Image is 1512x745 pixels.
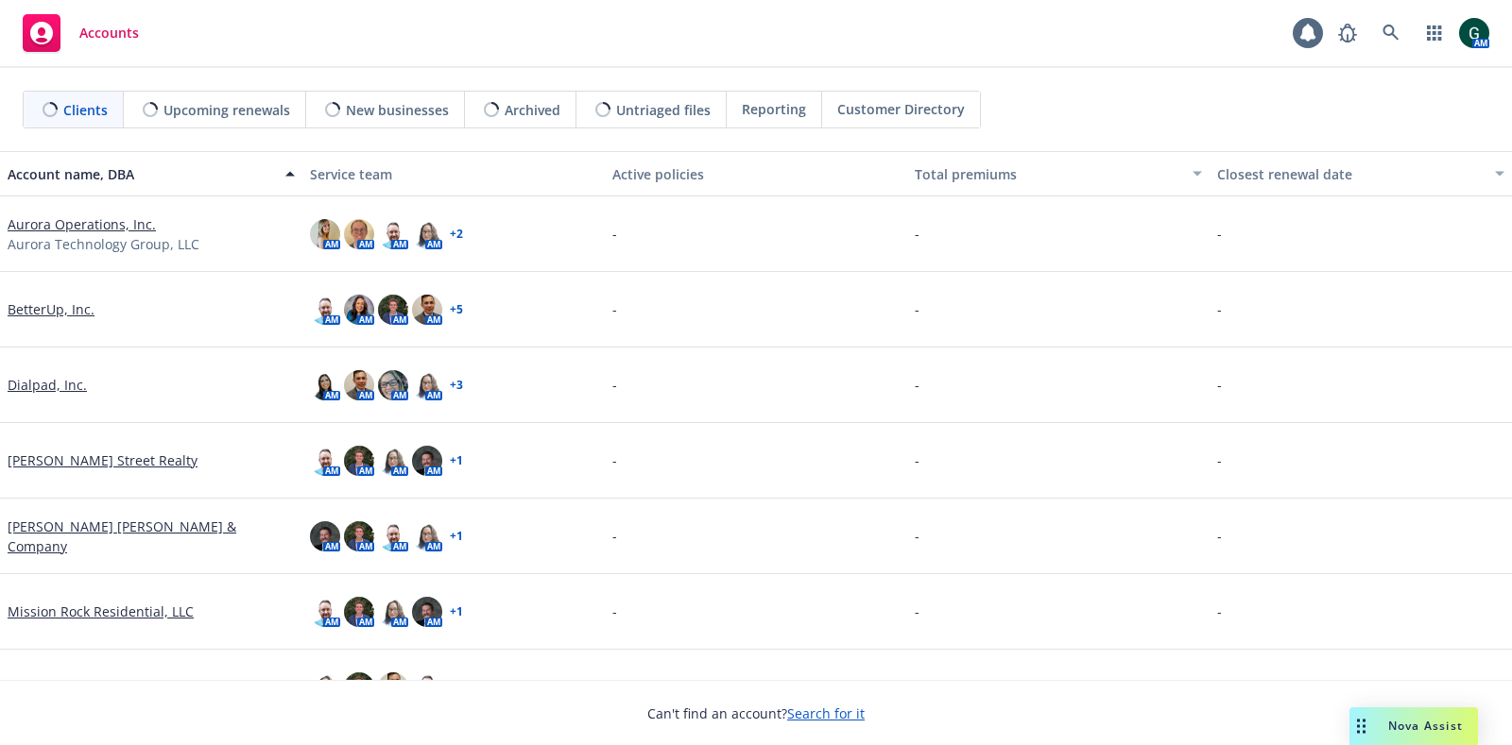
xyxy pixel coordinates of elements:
[612,601,617,621] span: -
[915,677,919,697] span: -
[450,531,463,542] a: + 1
[915,375,919,395] span: -
[1388,718,1463,734] span: Nova Assist
[412,597,442,627] img: photo
[412,219,442,249] img: photo
[15,7,146,59] a: Accounts
[907,151,1210,196] button: Total premiums
[1210,151,1512,196] button: Closest renewal date
[8,601,194,621] a: Mission Rock Residential, LLC
[1416,14,1453,52] a: Switch app
[1217,299,1222,319] span: -
[450,229,463,240] a: + 2
[605,151,907,196] button: Active policies
[450,455,463,466] a: + 1
[1217,450,1222,470] span: -
[1349,707,1373,745] div: Drag to move
[310,295,340,325] img: photo
[8,234,199,254] span: Aurora Technology Group, LLC
[612,164,900,184] div: Active policies
[8,516,295,556] a: [PERSON_NAME] [PERSON_NAME] & Company
[344,370,374,400] img: photo
[344,597,374,627] img: photo
[63,100,108,120] span: Clients
[1217,601,1222,621] span: -
[450,606,463,618] a: + 1
[1217,164,1484,184] div: Closest renewal date
[1329,14,1366,52] a: Report a Bug
[412,295,442,325] img: photo
[8,450,198,470] a: [PERSON_NAME] Street Realty
[378,446,408,476] img: photo
[612,526,617,546] span: -
[310,597,340,627] img: photo
[915,450,919,470] span: -
[412,672,442,703] img: photo
[310,521,340,551] img: photo
[344,219,374,249] img: photo
[612,224,617,244] span: -
[647,703,865,723] span: Can't find an account?
[378,672,408,703] img: photo
[8,677,102,697] a: Ncontracts LLC
[344,446,374,476] img: photo
[344,672,374,703] img: photo
[1349,707,1478,745] button: Nova Assist
[915,299,919,319] span: -
[412,521,442,551] img: photo
[612,375,617,395] span: -
[742,99,806,119] span: Reporting
[1217,375,1222,395] span: -
[505,100,560,120] span: Archived
[310,164,597,184] div: Service team
[837,99,965,119] span: Customer Directory
[344,521,374,551] img: photo
[915,164,1181,184] div: Total premiums
[302,151,605,196] button: Service team
[310,672,340,703] img: photo
[616,100,711,120] span: Untriaged files
[346,100,449,120] span: New businesses
[1217,677,1222,697] span: -
[412,370,442,400] img: photo
[310,370,340,400] img: photo
[79,25,139,41] span: Accounts
[8,299,94,319] a: BetterUp, Inc.
[1217,224,1222,244] span: -
[915,224,919,244] span: -
[378,219,408,249] img: photo
[412,446,442,476] img: photo
[1217,526,1222,546] span: -
[1372,14,1410,52] a: Search
[915,526,919,546] span: -
[8,375,87,395] a: Dialpad, Inc.
[378,597,408,627] img: photo
[8,164,274,184] div: Account name, DBA
[8,214,156,234] a: Aurora Operations, Inc.
[915,601,919,621] span: -
[450,380,463,391] a: + 3
[378,295,408,325] img: photo
[1459,18,1489,48] img: photo
[612,677,617,697] span: -
[612,450,617,470] span: -
[450,304,463,315] a: + 5
[378,370,408,400] img: photo
[344,295,374,325] img: photo
[163,100,290,120] span: Upcoming renewals
[378,521,408,551] img: photo
[310,219,340,249] img: photo
[310,446,340,476] img: photo
[612,299,617,319] span: -
[787,704,865,722] a: Search for it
